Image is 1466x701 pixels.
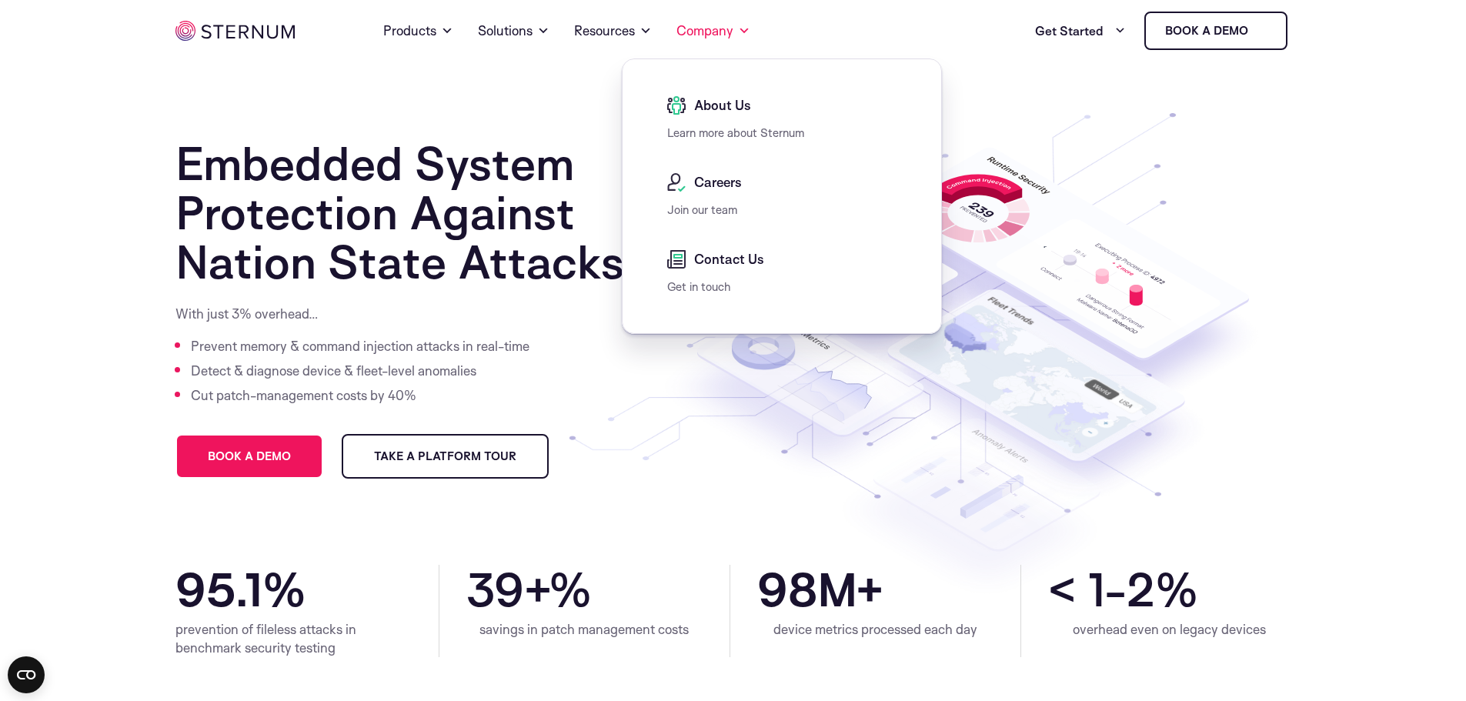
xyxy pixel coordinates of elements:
div: device metrics processed each day [757,620,993,639]
h1: Embedded System Protection Against Nation State Attacks [175,139,703,286]
li: Detect & diagnose device & fleet-level anomalies [191,359,533,383]
img: sternum iot [175,21,295,41]
a: Book a demo [1144,12,1287,50]
a: Solutions [478,3,549,58]
a: Products [383,3,453,58]
span: % [1155,565,1291,614]
span: Careers [690,173,742,192]
li: Cut patch-management costs by 40% [191,383,533,408]
button: Open CMP widget [8,656,45,693]
span: Contact Us [690,250,764,269]
span: 95.1 [175,565,262,614]
p: With just 3% overhead… [175,305,533,323]
div: savings in patch management costs [466,620,703,639]
li: Prevent memory & command injection attacks in real-time [191,334,533,359]
span: 39 [466,565,524,614]
a: Get Started [1035,15,1126,46]
a: Careers [667,173,904,192]
span: About Us [690,96,751,115]
a: Book a demo [175,434,323,479]
span: 2 [1127,565,1155,614]
a: About Us [667,96,904,115]
div: overhead even on legacy devices [1048,620,1291,639]
a: Learn more about Sternum [667,125,804,140]
a: Get in touch [667,279,730,294]
span: Book a demo [208,451,291,462]
a: Company [676,3,750,58]
a: Resources [574,3,652,58]
a: Contact Us [667,250,904,269]
span: Take a Platform Tour [374,451,516,462]
span: < 1- [1048,565,1127,614]
span: % [262,565,412,614]
span: M+ [817,565,993,614]
img: sternum iot [1254,25,1267,37]
a: Join our team [667,202,737,217]
div: prevention of fileless attacks in benchmark security testing [175,620,412,657]
span: +% [524,565,703,614]
a: Take a Platform Tour [342,434,549,479]
span: 98 [757,565,817,614]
